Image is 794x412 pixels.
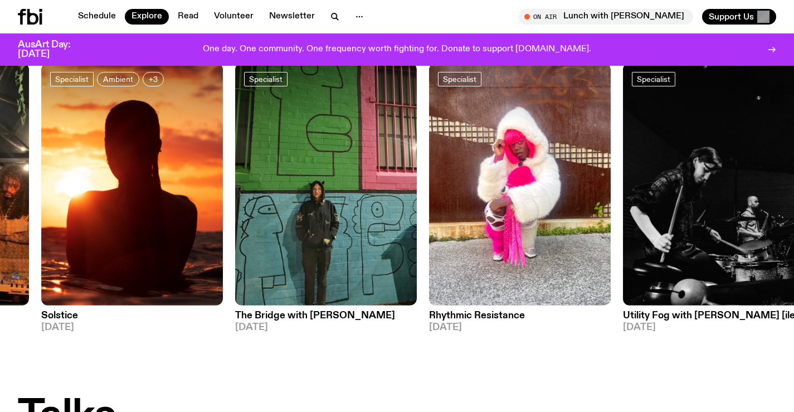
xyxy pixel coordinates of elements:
[438,72,481,86] a: Specialist
[55,75,89,83] span: Specialist
[203,45,591,55] p: One day. One community. One frequency worth fighting for. Donate to support [DOMAIN_NAME].
[637,75,670,83] span: Specialist
[235,311,417,321] h3: The Bridge with [PERSON_NAME]
[50,72,94,86] a: Specialist
[429,306,611,332] a: Rhythmic Resistance[DATE]
[519,9,693,25] button: On AirLunch with [PERSON_NAME]
[97,72,139,86] a: Ambient
[41,306,223,332] a: Solstice[DATE]
[702,9,776,25] button: Support Us
[235,323,417,332] span: [DATE]
[429,63,611,306] img: Attu crouches on gravel in front of a brown wall. They are wearing a white fur coat with a hood, ...
[443,75,476,83] span: Specialist
[149,75,158,83] span: +3
[103,75,133,83] span: Ambient
[235,306,417,332] a: The Bridge with [PERSON_NAME][DATE]
[429,323,611,332] span: [DATE]
[632,72,675,86] a: Specialist
[171,9,205,25] a: Read
[71,9,123,25] a: Schedule
[244,72,288,86] a: Specialist
[143,72,164,86] button: +3
[262,9,322,25] a: Newsletter
[125,9,169,25] a: Explore
[429,311,611,321] h3: Rhythmic Resistance
[249,75,282,83] span: Specialist
[235,63,417,306] img: Amelia Sparke is wearing a black hoodie and pants, leaning against a blue, green and pink wall wi...
[18,40,89,59] h3: AusArt Day: [DATE]
[41,311,223,321] h3: Solstice
[709,12,754,22] span: Support Us
[41,63,223,306] img: A girl standing in the ocean as waist level, staring into the rise of the sun.
[41,323,223,332] span: [DATE]
[207,9,260,25] a: Volunteer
